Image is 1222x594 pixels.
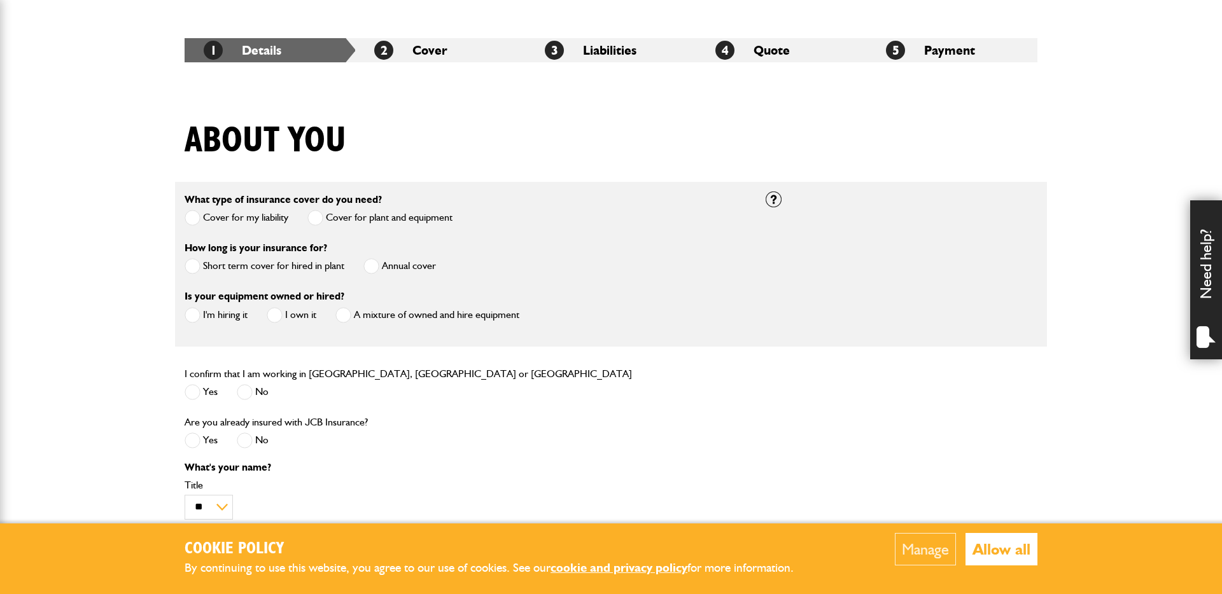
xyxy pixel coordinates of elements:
label: Short term cover for hired in plant [185,258,344,274]
label: A mixture of owned and hire equipment [335,307,519,323]
span: 3 [545,41,564,60]
label: Yes [185,384,218,400]
label: Are you already insured with JCB Insurance? [185,417,368,427]
button: Allow all [966,533,1037,565]
a: cookie and privacy policy [551,560,687,575]
label: Title [185,480,747,490]
span: 1 [204,41,223,60]
label: Yes [185,432,218,448]
p: What's your name? [185,462,747,473]
li: Cover [355,38,526,62]
label: I own it [267,307,316,323]
button: Manage [895,533,956,565]
label: How long is your insurance for? [185,243,327,253]
label: Cover for my liability [185,210,288,226]
span: 4 [715,41,734,60]
label: I'm hiring it [185,307,248,323]
div: Need help? [1190,200,1222,359]
label: Cover for plant and equipment [307,210,453,226]
label: What type of insurance cover do you need? [185,195,382,205]
h2: Cookie Policy [185,539,815,559]
li: Payment [867,38,1037,62]
label: No [237,432,269,448]
h1: About you [185,120,346,162]
label: No [237,384,269,400]
li: Quote [696,38,867,62]
span: 2 [374,41,393,60]
label: Is your equipment owned or hired? [185,291,344,301]
li: Liabilities [526,38,696,62]
label: I confirm that I am working in [GEOGRAPHIC_DATA], [GEOGRAPHIC_DATA] or [GEOGRAPHIC_DATA] [185,369,632,379]
li: Details [185,38,355,62]
p: By continuing to use this website, you agree to our use of cookies. See our for more information. [185,558,815,578]
label: Annual cover [363,258,436,274]
span: 5 [886,41,905,60]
